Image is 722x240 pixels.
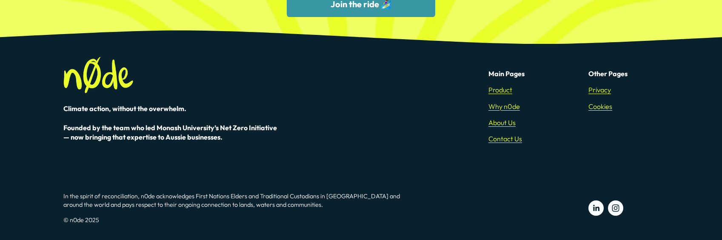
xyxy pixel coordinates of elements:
a: Product [488,85,512,94]
strong: Other Pages [588,69,628,78]
a: Instagram [608,200,623,216]
p: In the spirit of reconciliation, n0de acknowledges First Nations Elders and Traditional Custodian... [63,192,409,209]
strong: Main Pages [488,69,525,78]
a: Cookies [588,102,612,111]
a: Contact Us [488,134,522,143]
p: © n0de 2025 [63,216,409,224]
a: Privacy [588,85,611,94]
a: Why n0de [488,102,520,111]
a: LinkedIn [588,200,604,216]
a: About Us [488,118,516,127]
strong: Climate action, without the overwhelm. Founded by the team who led Monash University’s Net Zero I... [63,104,278,141]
